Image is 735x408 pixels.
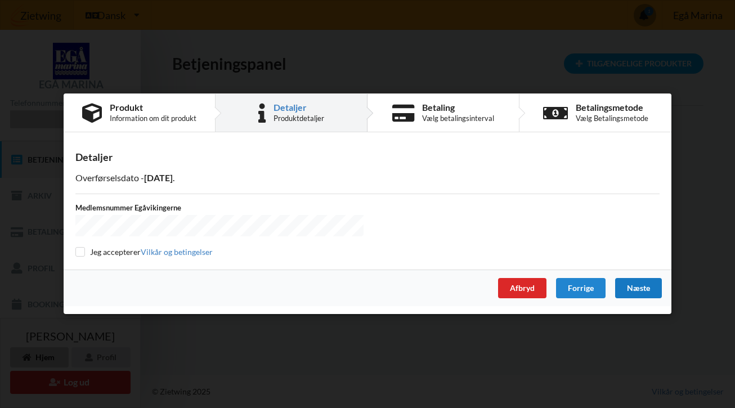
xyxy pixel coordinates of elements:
[556,279,606,299] div: Forrige
[110,114,196,123] div: Information om dit produkt
[498,279,546,299] div: Afbryd
[75,172,660,185] p: Overførselsdato - .
[274,114,324,123] div: Produktdetaljer
[274,103,324,112] div: Detaljer
[75,203,364,213] label: Medlemsnummer Egåvikingerne
[422,103,494,112] div: Betaling
[615,279,662,299] div: Næste
[422,114,494,123] div: Vælg betalingsinterval
[576,114,648,123] div: Vælg Betalingsmetode
[110,103,196,112] div: Produkt
[576,103,648,112] div: Betalingsmetode
[141,248,213,257] a: Vilkår og betingelser
[75,248,213,257] label: Jeg accepterer
[75,151,660,164] div: Detaljer
[144,172,173,183] b: [DATE]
